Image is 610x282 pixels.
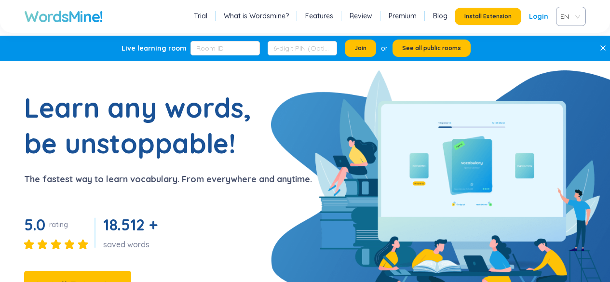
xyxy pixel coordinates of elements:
[194,11,207,21] a: Trial
[122,43,187,53] div: Live learning room
[560,9,578,24] span: VIE
[49,220,68,229] div: rating
[268,41,337,55] input: 6-digit PIN (Optional)
[103,239,161,250] div: saved words
[402,44,461,52] span: See all public rooms
[24,173,312,186] p: The fastest way to learn vocabulary. From everywhere and anytime.
[350,11,372,21] a: Review
[381,43,388,54] div: or
[345,40,376,57] button: Join
[305,11,333,21] a: Features
[24,215,45,234] span: 5.0
[24,90,265,161] h1: Learn any words, be unstoppable!
[224,11,289,21] a: What is Wordsmine?
[24,7,103,26] a: WordsMine!
[433,11,447,21] a: Blog
[190,41,260,55] input: Room ID
[393,40,471,57] button: See all public rooms
[389,11,417,21] a: Premium
[529,8,548,25] a: Login
[464,13,512,20] span: Install Extension
[455,8,521,25] button: Install Extension
[354,44,366,52] span: Join
[103,215,157,234] span: 18.512 +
